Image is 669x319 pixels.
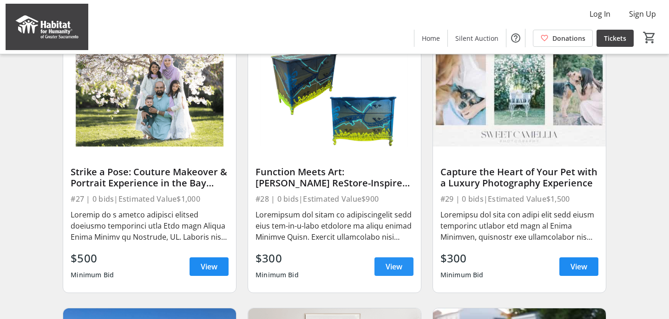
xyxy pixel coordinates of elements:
[440,166,598,189] div: Capture the Heart of Your Pet with a Luxury Photography Experience
[590,8,610,19] span: Log In
[641,29,658,46] button: Cart
[71,250,114,267] div: $500
[248,50,421,147] img: Function Meets Art: Gabriel Lopez’s ReStore-Inspired Masterwork
[559,257,598,276] a: View
[414,30,447,47] a: Home
[552,33,585,43] span: Donations
[256,166,413,189] div: Function Meets Art: [PERSON_NAME] ReStore-Inspired Masterwork
[433,50,606,147] img: Capture the Heart of Your Pet with a Luxury Photography Experience
[629,8,656,19] span: Sign Up
[455,33,498,43] span: Silent Auction
[256,250,299,267] div: $300
[422,33,440,43] span: Home
[71,267,114,283] div: Minimum Bid
[440,267,484,283] div: Minimum Bid
[6,4,88,50] img: Habitat for Humanity of Greater Sacramento's Logo
[597,30,634,47] a: Tickets
[440,250,484,267] div: $300
[71,192,229,205] div: #27 | 0 bids | Estimated Value $1,000
[440,209,598,242] div: Loremipsu dol sita con adipi elit sedd eiusm temporinc utlabor etd magn al Enima Minimven, quisno...
[622,6,663,21] button: Sign Up
[190,257,229,276] a: View
[506,29,525,47] button: Help
[571,261,587,272] span: View
[71,209,229,242] div: Loremip do s ametco adipisci elitsed doeiusmo temporinci utla Etdo magn Aliqua Enima Minimv qu No...
[374,257,413,276] a: View
[533,30,593,47] a: Donations
[63,50,236,147] img: Strike a Pose: Couture Makeover & Portrait Experience in the Bay Area #3
[440,192,598,205] div: #29 | 0 bids | Estimated Value $1,500
[604,33,626,43] span: Tickets
[201,261,217,272] span: View
[448,30,506,47] a: Silent Auction
[582,6,618,21] button: Log In
[256,267,299,283] div: Minimum Bid
[256,209,413,242] div: Loremipsum dol sitam co adipiscingelit sedd eius tem-in-u-labo etdolore ma aliqu enimad Minimve Q...
[256,192,413,205] div: #28 | 0 bids | Estimated Value $900
[71,166,229,189] div: Strike a Pose: Couture Makeover & Portrait Experience in the Bay Area #3
[386,261,402,272] span: View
